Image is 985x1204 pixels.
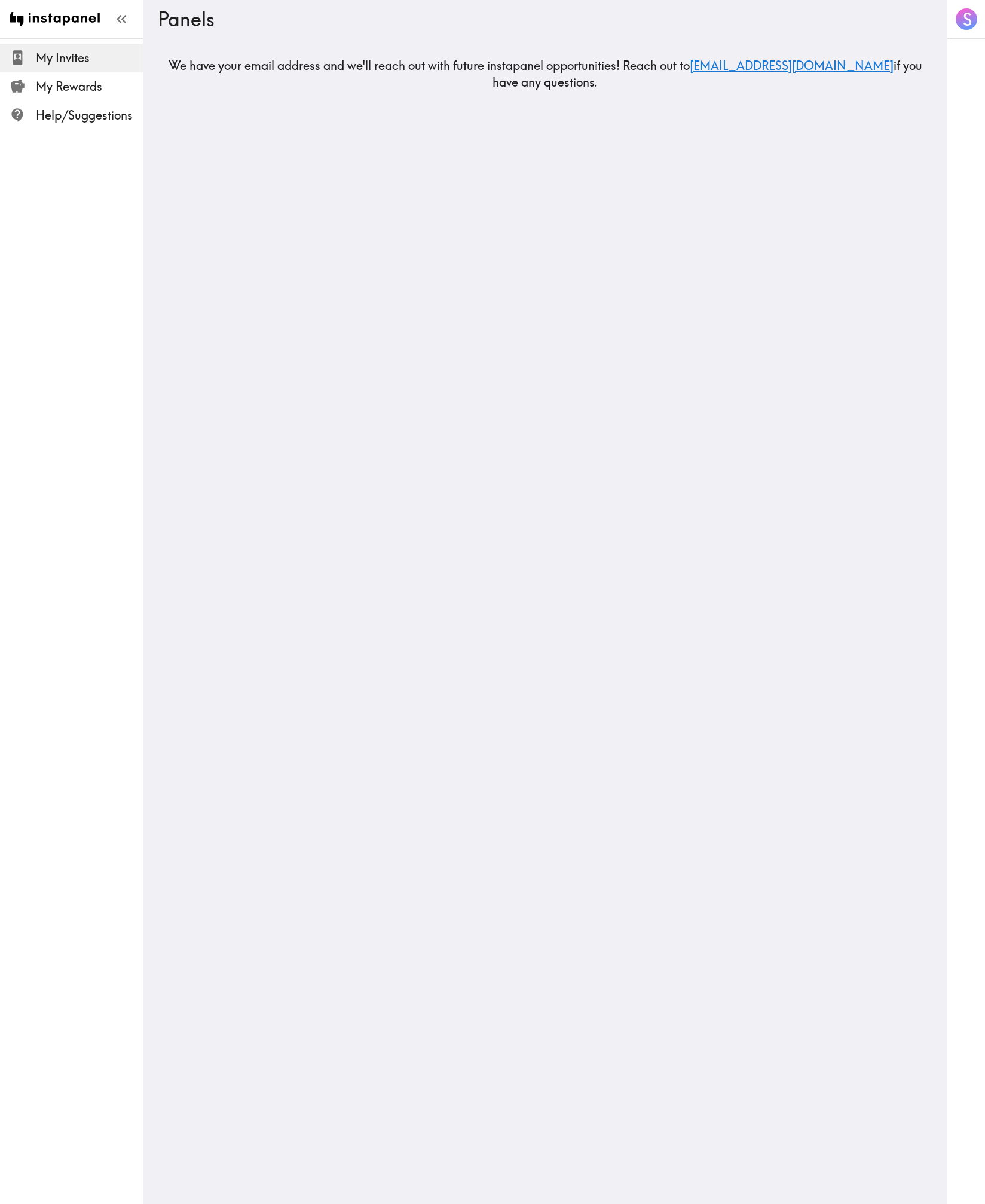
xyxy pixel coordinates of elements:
span: My Invites [36,50,143,66]
h5: We have your email address and we'll reach out with future instapanel opportunities! Reach out to... [158,57,932,91]
span: S [963,9,972,30]
a: [EMAIL_ADDRESS][DOMAIN_NAME] [690,58,894,73]
h3: Panels [158,8,923,30]
button: S [955,7,978,31]
span: Help/Suggestions [36,107,143,124]
span: My Rewards [36,78,143,95]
